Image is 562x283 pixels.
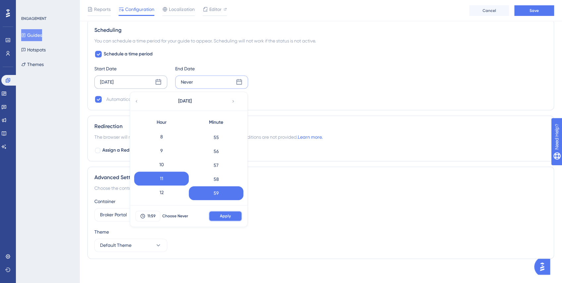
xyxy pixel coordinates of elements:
span: Localization [169,5,195,13]
button: Choose Never [160,211,190,221]
div: End Date [175,65,248,73]
div: 58 [189,172,243,186]
span: Default Theme [100,241,131,249]
button: Themes [21,58,44,70]
span: Assign a Redirection URL [102,146,155,154]
span: Editor [209,5,222,13]
div: Automatically set as “Inactive” when the scheduled period is over. [106,95,243,103]
div: Choose the container and theme for the guide. [94,184,547,192]
button: Broker Portal [94,208,167,221]
button: Guides [21,29,42,41]
div: 8 [134,130,189,144]
div: Redirection [94,122,547,130]
div: 55 [189,130,243,144]
div: Advanced Settings [94,174,547,181]
a: Learn more. [298,134,323,140]
span: Save [530,8,539,13]
button: Default Theme [94,239,167,252]
div: [DATE] [100,78,114,86]
div: 10 [134,158,189,172]
div: 9 [134,144,189,158]
span: Cancel [483,8,496,13]
div: 13 [134,199,189,213]
span: Broker Portal [100,211,127,219]
span: Apply [220,213,231,219]
div: Never [181,78,193,86]
span: [DATE] [178,97,192,105]
span: 11:59 [147,213,156,219]
div: Hour [134,116,189,129]
span: Choose Never [162,213,188,219]
span: Need Help? [16,2,41,10]
div: You can schedule a time period for your guide to appear. Scheduling will not work if the status i... [94,37,547,45]
div: Theme [94,228,547,236]
button: Apply [209,211,242,221]
div: 12 [134,185,189,199]
div: 57 [189,158,243,172]
div: 11 [134,172,189,185]
div: 56 [189,144,243,158]
button: 11:59 [135,211,160,221]
span: Configuration [125,5,154,13]
button: Cancel [469,5,509,16]
div: Minute [189,116,243,129]
span: The browser will redirect to the “Redirection URL” when the Targeting Conditions are not provided. [94,133,323,141]
iframe: UserGuiding AI Assistant Launcher [534,257,554,277]
div: Container [94,197,547,205]
span: Reports [94,5,111,13]
div: 59 [189,186,243,200]
button: Hotspots [21,44,46,56]
div: ENGAGEMENT [21,16,46,21]
button: Save [514,5,554,16]
button: [DATE] [152,95,218,108]
span: Schedule a time period [104,50,153,58]
div: Scheduling [94,26,547,34]
div: Start Date [94,65,167,73]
